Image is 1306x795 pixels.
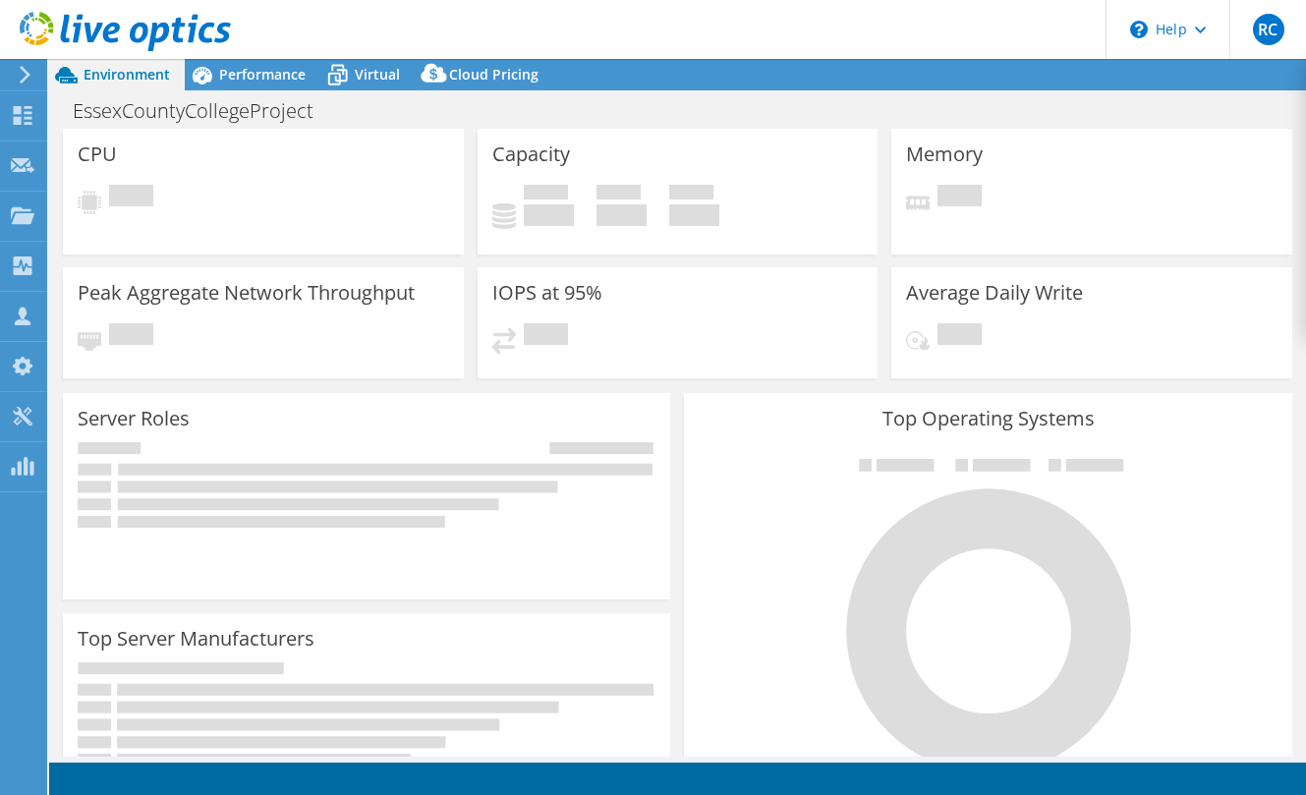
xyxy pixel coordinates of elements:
span: Environment [84,65,170,84]
h3: Server Roles [78,408,190,429]
h4: 0 GiB [596,204,647,226]
h3: Memory [906,143,983,165]
span: Virtual [355,65,400,84]
span: Free [596,185,641,204]
span: Pending [937,185,982,211]
h3: Average Daily Write [906,282,1083,304]
span: Total [669,185,713,204]
h3: Top Operating Systems [699,408,1277,429]
h4: 0 GiB [669,204,719,226]
span: Used [524,185,568,204]
svg: \n [1130,21,1148,38]
span: Cloud Pricing [449,65,539,84]
span: Performance [219,65,306,84]
span: Pending [109,185,153,211]
h1: EssexCountyCollegeProject [64,100,344,122]
h3: Top Server Manufacturers [78,628,314,650]
span: RC [1253,14,1284,45]
h3: CPU [78,143,117,165]
h3: IOPS at 95% [492,282,602,304]
span: Pending [524,323,568,350]
h3: Capacity [492,143,570,165]
h3: Peak Aggregate Network Throughput [78,282,415,304]
span: Pending [937,323,982,350]
span: Pending [109,323,153,350]
h4: 0 GiB [524,204,574,226]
